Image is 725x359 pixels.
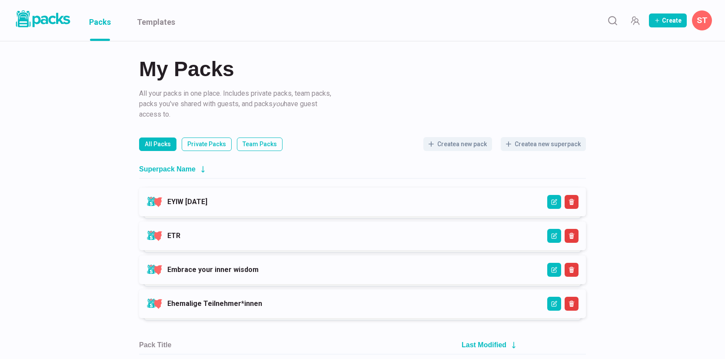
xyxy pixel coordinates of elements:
button: Edit [547,297,561,311]
img: Packs logo [13,9,72,29]
p: All your packs in one place. Includes private packs, team packs, packs you've shared with guests,... [139,88,335,120]
a: Packs logo [13,9,72,32]
button: Edit [547,229,561,243]
h2: My Packs [139,59,586,80]
button: Savina Tilmann [692,10,712,30]
button: Delete Superpack [565,263,579,277]
i: you [273,100,284,108]
button: Createa new superpack [501,137,586,151]
button: Delete Superpack [565,229,579,243]
p: All Packs [145,140,171,149]
button: Manage Team Invites [626,12,644,29]
button: Edit [547,263,561,277]
h2: Pack Title [139,341,171,349]
button: Delete Superpack [565,297,579,311]
button: Edit [547,195,561,209]
button: Delete Superpack [565,195,579,209]
button: Create Pack [649,13,687,27]
p: Private Packs [187,140,226,149]
button: Createa new pack [423,137,492,151]
p: Team Packs [243,140,277,149]
h2: Superpack Name [139,165,196,173]
button: Search [604,12,621,29]
h2: Last Modified [462,341,506,349]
